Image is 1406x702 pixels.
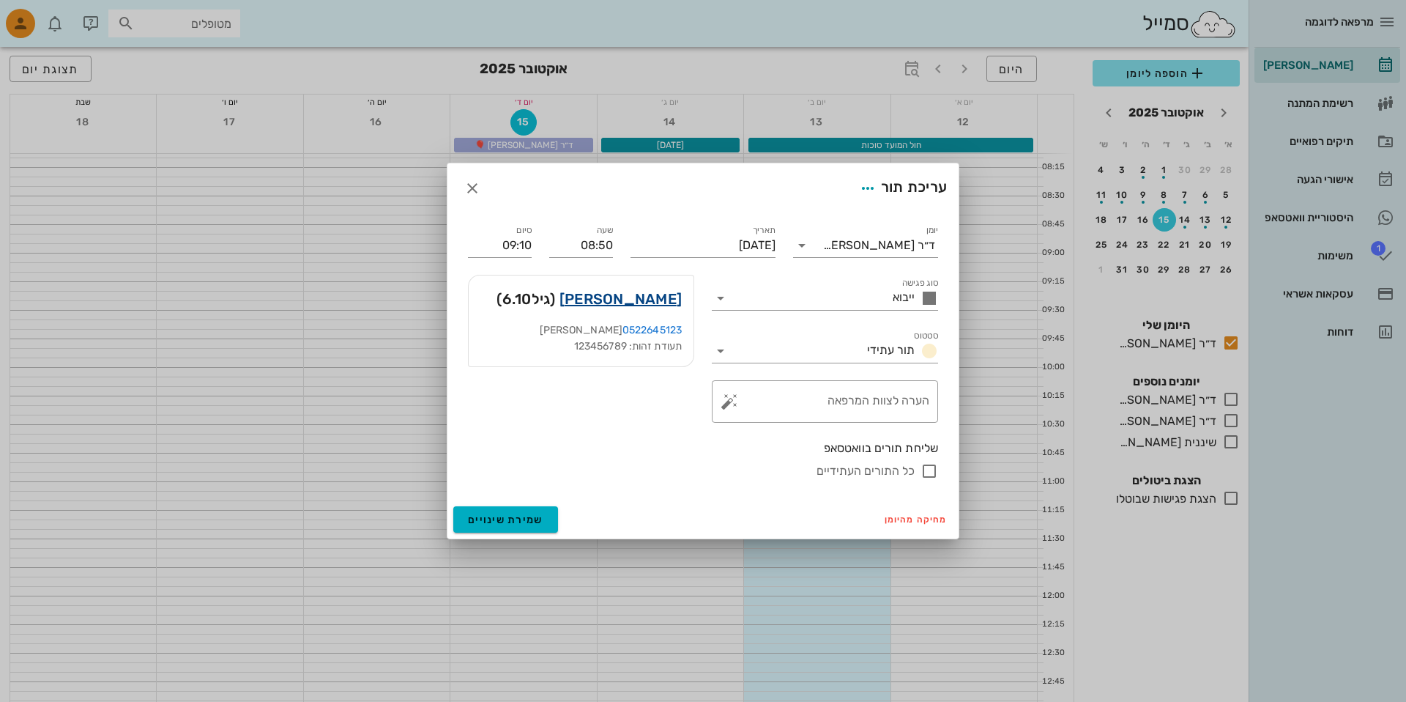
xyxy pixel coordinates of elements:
[712,287,938,310] div: סוג פגישהייבוא
[468,514,543,526] span: שמירת שינויים
[453,506,558,533] button: שמירת שינויים
[893,290,915,304] span: ייבוא
[885,514,947,525] span: מחיקה מהיומן
[753,225,776,236] label: תאריך
[926,225,939,236] label: יומן
[793,234,938,257] div: יומןד״ר [PERSON_NAME]
[597,225,614,236] label: שעה
[879,509,953,530] button: מחיקה מהיומן
[622,324,682,336] a: 0522645123
[480,339,682,355] div: תעודת זהות: 123456789
[902,278,939,289] label: סוג פגישה
[867,343,915,357] span: תור עתידי
[914,330,938,341] label: סטטוס
[712,339,938,363] div: סטטוסתור עתידי
[823,239,935,252] div: ד״ר [PERSON_NAME]
[817,464,915,479] label: כל התורים העתידיים
[516,225,532,236] label: סיום
[496,287,555,311] span: (גיל )
[559,287,682,311] a: [PERSON_NAME]
[855,175,947,202] div: עריכת תור
[502,290,532,308] span: 6.10
[468,440,938,457] div: שליחת תורים בוואטסאפ
[480,322,682,339] div: [PERSON_NAME]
